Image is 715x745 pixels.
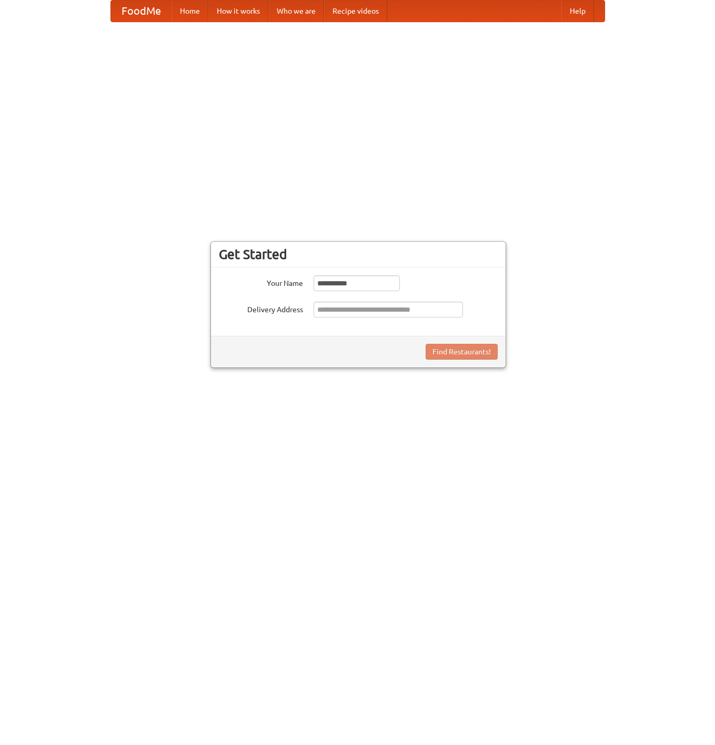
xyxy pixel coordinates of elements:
a: FoodMe [111,1,172,22]
h3: Get Started [219,246,498,262]
a: How it works [208,1,268,22]
button: Find Restaurants! [426,344,498,360]
a: Who we are [268,1,324,22]
label: Your Name [219,275,303,289]
label: Delivery Address [219,302,303,315]
a: Home [172,1,208,22]
a: Recipe videos [324,1,387,22]
a: Help [561,1,594,22]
